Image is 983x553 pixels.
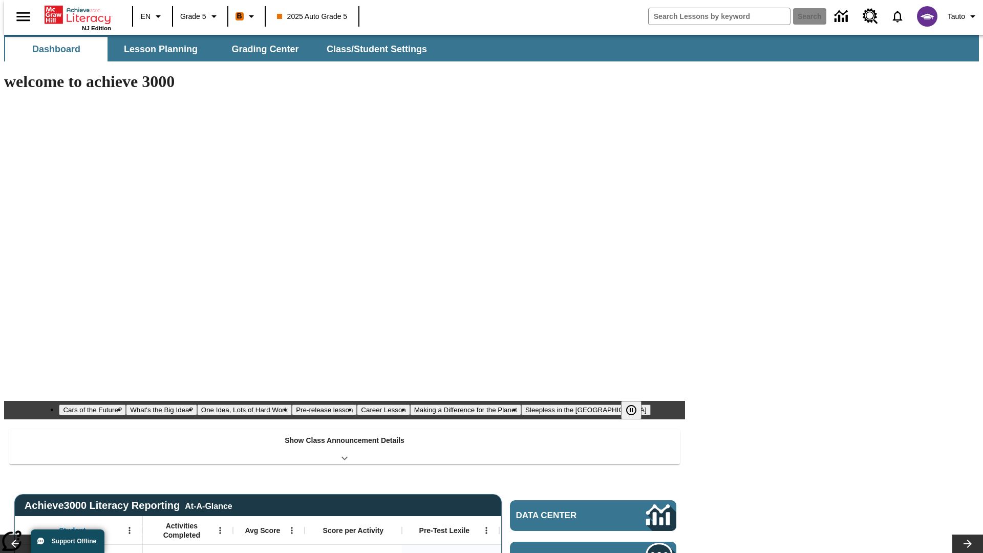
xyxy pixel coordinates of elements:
span: 2025 Auto Grade 5 [277,11,348,22]
span: Support Offline [52,538,96,545]
div: Pause [621,401,652,419]
div: SubNavbar [4,35,979,61]
button: Slide 3 One Idea, Lots of Hard Work [197,405,292,415]
span: Class/Student Settings [327,44,427,55]
button: Support Offline [31,529,104,553]
span: Data Center [516,511,612,521]
span: Tauto [948,11,965,22]
img: avatar image [917,6,937,27]
button: Open side menu [8,2,38,32]
p: Show Class Announcement Details [285,435,404,446]
button: Lesson carousel, Next [952,535,983,553]
span: Grading Center [231,44,298,55]
span: NJ Edition [82,25,111,31]
div: At-A-Glance [185,500,232,511]
span: Lesson Planning [124,44,198,55]
button: Grade: Grade 5, Select a grade [176,7,224,26]
button: Profile/Settings [944,7,983,26]
button: Select a new avatar [911,3,944,30]
button: Slide 7 Sleepless in the Animal Kingdom [521,405,651,415]
span: Grade 5 [180,11,206,22]
span: B [237,10,242,23]
span: Pre-Test Lexile [419,526,470,535]
button: Open Menu [479,523,494,538]
button: Dashboard [5,37,108,61]
button: Lesson Planning [110,37,212,61]
button: Slide 4 Pre-release lesson [292,405,357,415]
div: SubNavbar [4,37,436,61]
a: Data Center [510,500,676,531]
button: Slide 6 Making a Difference for the Planet [410,405,521,415]
button: Class/Student Settings [318,37,435,61]
button: Slide 1 Cars of the Future? [59,405,126,415]
span: Achieve3000 Literacy Reporting [25,500,232,512]
a: Resource Center, Will open in new tab [857,3,884,30]
div: Home [45,4,111,31]
button: Slide 5 Career Lesson [357,405,410,415]
button: Slide 2 What's the Big Idea? [126,405,197,415]
span: EN [141,11,151,22]
span: Student [59,526,86,535]
button: Open Menu [284,523,300,538]
button: Open Menu [122,523,137,538]
span: Avg Score [245,526,280,535]
div: Show Class Announcement Details [9,429,680,464]
a: Home [45,5,111,25]
input: search field [649,8,790,25]
button: Pause [621,401,642,419]
span: Score per Activity [323,526,384,535]
h1: welcome to achieve 3000 [4,72,685,91]
span: Activities Completed [148,521,216,540]
button: Boost Class color is orange. Change class color [231,7,262,26]
button: Language: EN, Select a language [136,7,169,26]
a: Notifications [884,3,911,30]
button: Grading Center [214,37,316,61]
a: Data Center [828,3,857,31]
button: Open Menu [212,523,228,538]
span: Dashboard [32,44,80,55]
